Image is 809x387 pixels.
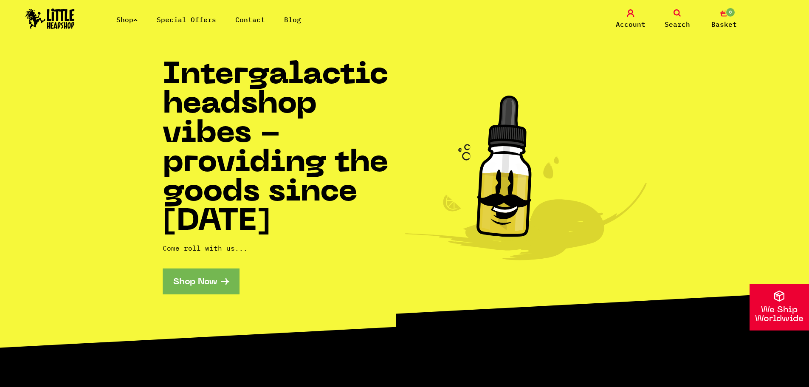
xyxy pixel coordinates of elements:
[163,243,405,253] p: Come roll with us...
[750,306,809,324] p: We Ship Worldwide
[703,9,745,29] a: 0 Basket
[284,15,301,24] a: Blog
[157,15,216,24] a: Special Offers
[656,9,699,29] a: Search
[163,61,405,237] h1: Intergalactic headshop vibes - providing the goods since [DATE]
[235,15,265,24] a: Contact
[711,19,737,29] span: Basket
[665,19,690,29] span: Search
[616,19,646,29] span: Account
[116,15,138,24] a: Shop
[25,8,75,29] img: Little Head Shop Logo
[725,7,736,17] span: 0
[163,268,240,294] a: Shop Now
